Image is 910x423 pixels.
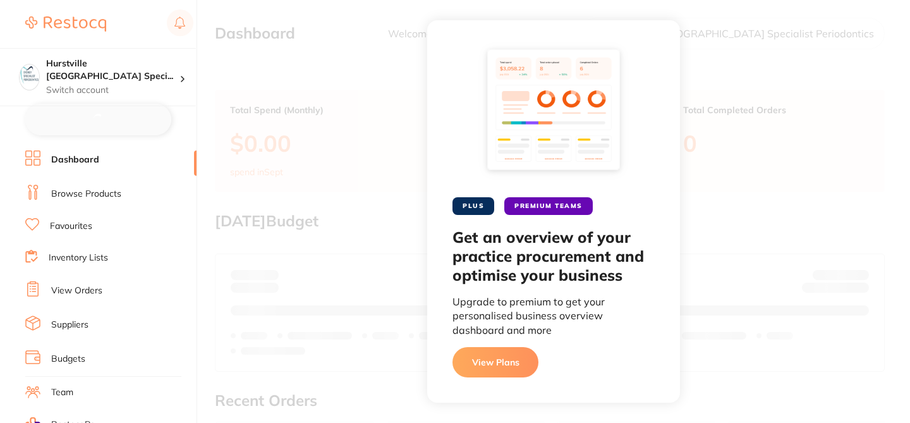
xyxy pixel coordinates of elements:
[452,347,538,377] button: View Plans
[51,386,73,399] a: Team
[452,197,494,215] span: PLUS
[482,46,625,182] img: dashboard-preview.svg
[46,84,179,97] p: Switch account
[25,16,106,32] img: Restocq Logo
[504,197,593,215] span: PREMIUM TEAMS
[51,154,99,166] a: Dashboard
[452,295,655,337] p: Upgrade to premium to get your personalised business overview dashboard and more
[51,285,102,297] a: View Orders
[46,58,179,82] h4: Hurstville Sydney Specialist Periodontics
[49,252,108,264] a: Inventory Lists
[25,9,106,39] a: Restocq Logo
[51,353,85,365] a: Budgets
[50,220,92,233] a: Favourites
[20,64,39,84] img: Hurstville Sydney Specialist Periodontics
[51,319,88,331] a: Suppliers
[51,188,121,200] a: Browse Products
[452,228,655,285] h2: Get an overview of your practice procurement and optimise your business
